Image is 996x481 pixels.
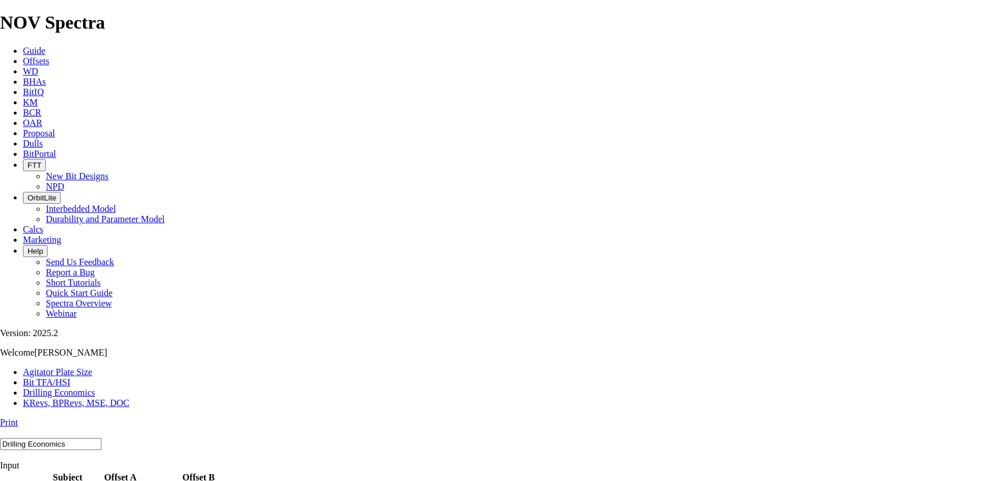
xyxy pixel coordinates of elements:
[23,128,55,138] a: Proposal
[23,149,56,159] a: BitPortal
[23,108,41,117] a: BCR
[46,214,165,224] a: Durability and Parameter Model
[46,298,112,308] a: Spectra Overview
[23,367,92,377] a: Agitator Plate Size
[23,192,61,204] button: OrbitLite
[34,348,107,357] span: [PERSON_NAME]
[46,288,112,298] a: Quick Start Guide
[46,267,95,277] a: Report a Bug
[23,398,130,408] a: KRevs, BPRevs, MSE, DOC
[23,224,44,234] a: Calcs
[28,161,41,169] span: FTT
[23,159,46,171] button: FTT
[23,377,70,387] a: Bit TFA/HSI
[23,388,95,397] a: Drilling Economics
[23,46,45,56] a: Guide
[23,235,61,245] a: Marketing
[23,245,48,257] button: Help
[46,182,64,191] a: NPD
[23,87,44,97] a: BitIQ
[23,77,46,86] a: BHAs
[23,66,38,76] a: WD
[46,309,77,318] a: Webinar
[46,278,101,287] a: Short Tutorials
[46,204,116,214] a: Interbedded Model
[46,257,114,267] a: Send Us Feedback
[23,56,49,66] a: Offsets
[46,171,108,181] a: New Bit Designs
[23,139,43,148] a: Dulls
[23,97,38,107] a: KM
[28,247,43,255] span: Help
[28,194,56,202] span: OrbitLite
[23,118,42,128] a: OAR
